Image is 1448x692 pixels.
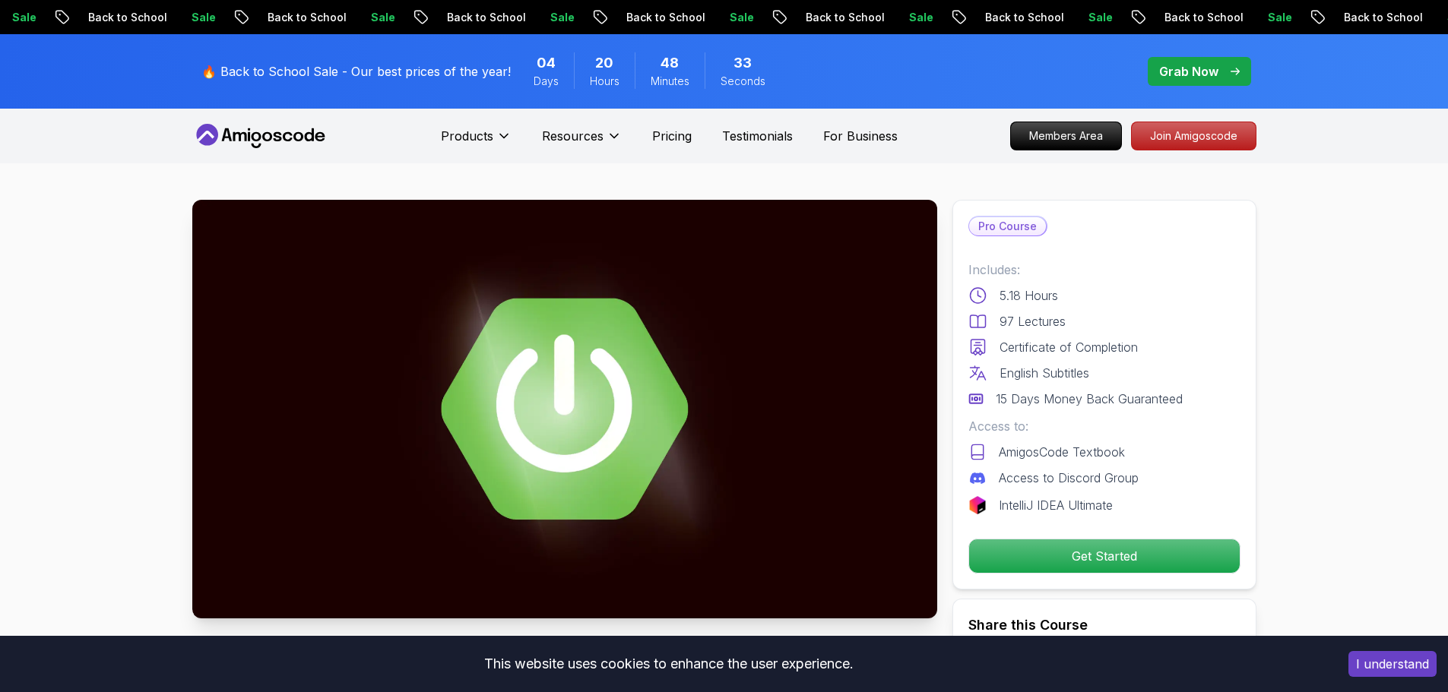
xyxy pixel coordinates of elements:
[646,10,695,25] p: Sale
[595,52,613,74] span: 20 Hours
[184,10,287,25] p: Back to School
[823,127,898,145] a: For Business
[968,539,1240,574] button: Get Started
[1011,122,1121,150] p: Members Area
[534,74,559,89] span: Days
[1348,651,1437,677] button: Accept cookies
[542,127,622,157] button: Resources
[1000,286,1058,305] p: 5.18 Hours
[651,74,689,89] span: Minutes
[1184,10,1233,25] p: Sale
[721,74,765,89] span: Seconds
[1260,10,1364,25] p: Back to School
[5,10,108,25] p: Back to School
[537,52,556,74] span: 4 Days
[1010,122,1122,150] a: Members Area
[1005,10,1054,25] p: Sale
[968,615,1240,636] h2: Share this Course
[108,10,157,25] p: Sale
[734,52,752,74] span: 33 Seconds
[1081,10,1184,25] p: Back to School
[543,10,646,25] p: Back to School
[722,10,825,25] p: Back to School
[1159,62,1218,81] p: Grab Now
[363,10,467,25] p: Back to School
[996,390,1183,408] p: 15 Days Money Back Guaranteed
[590,74,619,89] span: Hours
[1364,10,1412,25] p: Sale
[441,127,493,145] p: Products
[968,417,1240,435] p: Access to:
[968,496,987,514] img: jetbrains logo
[999,469,1139,487] p: Access to Discord Group
[467,10,515,25] p: Sale
[11,647,1326,681] div: This website uses cookies to enhance the user experience.
[441,127,512,157] button: Products
[1131,122,1256,150] a: Join Amigoscode
[192,200,937,618] img: advanced-spring-boot_thumbnail
[999,443,1125,461] p: AmigosCode Textbook
[825,10,874,25] p: Sale
[968,261,1240,279] p: Includes:
[287,10,336,25] p: Sale
[661,52,679,74] span: 48 Minutes
[1000,364,1089,382] p: English Subtitles
[652,127,692,145] a: Pricing
[201,62,511,81] p: 🔥 Back to School Sale - Our best prices of the year!
[1000,338,1138,356] p: Certificate of Completion
[901,10,1005,25] p: Back to School
[999,496,1113,514] p: IntelliJ IDEA Ultimate
[969,539,1240,573] p: Get Started
[1132,122,1256,150] p: Join Amigoscode
[542,127,604,145] p: Resources
[969,217,1046,235] p: Pro Course
[722,127,793,145] a: Testimonials
[1000,312,1066,330] p: 97 Lectures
